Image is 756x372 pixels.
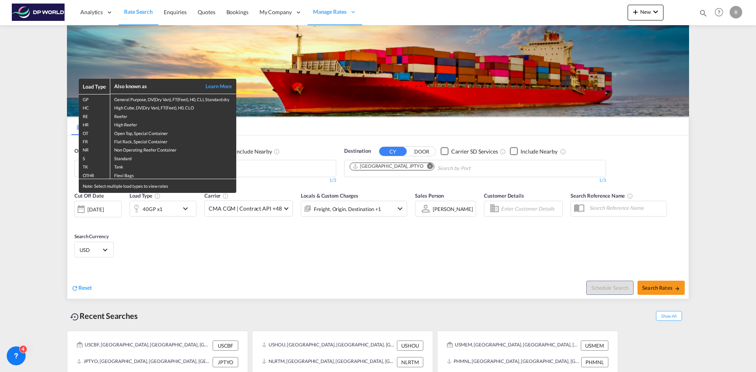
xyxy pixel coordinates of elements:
[110,103,236,111] td: High Cube, DV(Dry Van), FT(Feet), H0, CLO
[79,154,110,162] td: S
[110,137,236,145] td: Flat Rack, Special Container
[79,120,110,128] td: HR
[110,170,236,179] td: Flexi Bags
[197,83,232,90] a: Learn More
[110,154,236,162] td: Standard
[79,128,110,137] td: OT
[114,83,197,90] div: Also known as
[110,162,236,170] td: Tank
[110,120,236,128] td: High Reefer
[79,179,236,193] div: Note: Select multiple load types to view rates
[79,79,110,94] th: Load Type
[79,137,110,145] td: FR
[110,111,236,120] td: Reefer
[79,145,110,153] td: NR
[110,145,236,153] td: Non Operating Reefer Container
[79,111,110,120] td: RE
[79,170,110,179] td: OTHR
[110,94,236,103] td: General Purpose, DV(Dry Van), FT(Feet), H0, CLI, Standard dry
[79,162,110,170] td: TK
[79,94,110,103] td: GP
[110,128,236,137] td: Open Top, Special Container
[79,103,110,111] td: HC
